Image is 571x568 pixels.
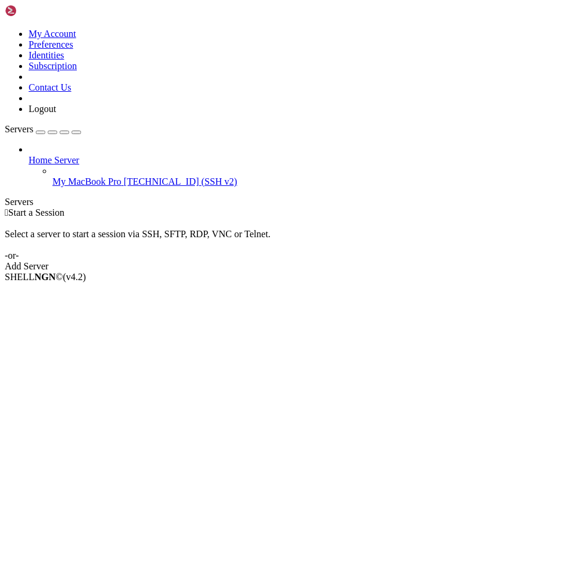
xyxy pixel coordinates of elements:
span: Start a Session [8,207,64,218]
span: 4.2.0 [63,272,86,282]
div: Add Server [5,261,566,272]
span: Home Server [29,155,79,165]
img: Shellngn [5,5,73,17]
span:  [5,207,8,218]
a: Servers [5,124,81,134]
li: My MacBook Pro [TECHNICAL_ID] (SSH v2) [52,166,566,187]
a: My MacBook Pro [TECHNICAL_ID] (SSH v2) [52,176,566,187]
span: [TECHNICAL_ID] (SSH v2) [124,176,237,187]
li: Home Server [29,144,566,187]
span: My MacBook Pro [52,176,122,187]
div: Servers [5,197,566,207]
a: Contact Us [29,82,72,92]
a: Home Server [29,155,566,166]
a: Preferences [29,39,73,49]
a: Logout [29,104,56,114]
a: Identities [29,50,64,60]
span: SHELL © [5,272,86,282]
span: Servers [5,124,33,134]
a: My Account [29,29,76,39]
a: Subscription [29,61,77,71]
b: NGN [35,272,56,282]
div: Select a server to start a session via SSH, SFTP, RDP, VNC or Telnet. -or- [5,218,566,261]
